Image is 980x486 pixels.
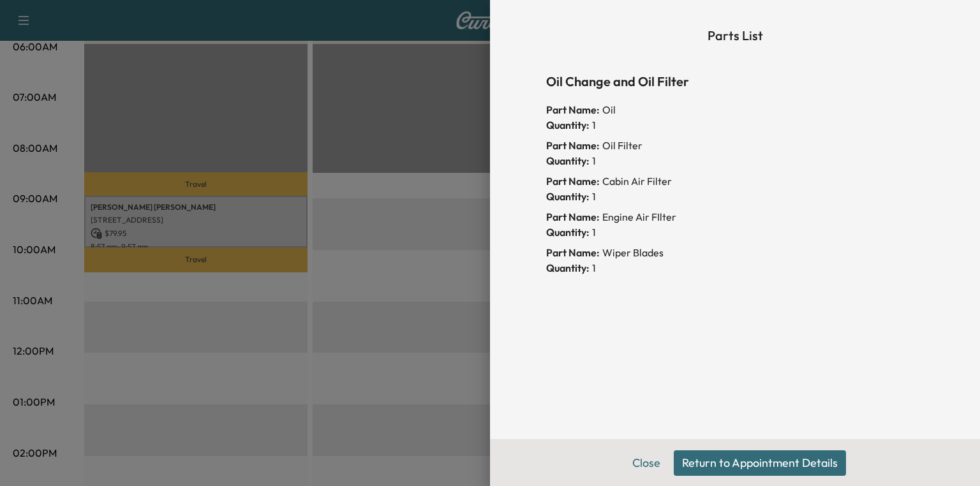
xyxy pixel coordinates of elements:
button: Return to Appointment Details [674,450,846,476]
div: 1 [546,260,924,276]
div: Wiper Blades [546,245,924,260]
span: Part Name: [546,245,600,260]
div: 1 [546,117,924,133]
div: Cabin Air Filter [546,173,924,189]
div: 1 [546,225,924,240]
span: Quantity: [546,117,590,133]
span: Part Name: [546,209,600,225]
div: 1 [546,189,924,204]
h6: Parts List [546,26,924,46]
span: Quantity: [546,260,590,276]
span: Part Name: [546,102,600,117]
span: Quantity: [546,189,590,204]
div: Oil Filter [546,138,924,153]
button: Close [624,450,669,476]
span: Quantity: [546,225,590,240]
div: 1 [546,153,924,168]
span: Part Name: [546,173,600,189]
div: Oil [546,102,924,117]
span: Quantity: [546,153,590,168]
div: Engine Air FIlter [546,209,924,225]
h6: Oil Change and Oil Filter [546,71,924,92]
span: Part Name: [546,138,600,153]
